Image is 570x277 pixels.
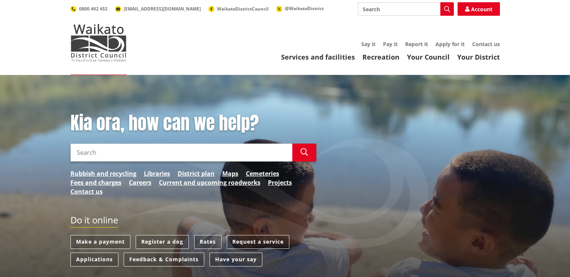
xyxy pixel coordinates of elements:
[70,6,108,12] a: 0800 492 452
[136,235,189,249] a: Register a dog
[472,40,500,48] a: Contact us
[405,40,428,48] a: Report it
[209,253,262,267] a: Have your say
[246,169,279,178] a: Cemeteries
[70,24,127,61] img: Waikato District Council - Te Kaunihera aa Takiwaa o Waikato
[222,169,238,178] a: Maps
[79,6,108,12] span: 0800 492 452
[115,6,201,12] a: [EMAIL_ADDRESS][DOMAIN_NAME]
[217,6,269,12] span: WaikatoDistrictCouncil
[144,169,170,178] a: Libraries
[361,40,376,48] a: Say it
[383,40,398,48] a: Pay it
[358,2,454,16] input: Search input
[362,52,399,61] a: Recreation
[435,40,465,48] a: Apply for it
[70,144,292,162] input: Search input
[70,187,103,196] a: Contact us
[159,178,260,187] a: Current and upcoming roadworks
[194,235,221,249] a: Rates
[70,215,118,228] h2: Do it online
[208,6,269,12] a: WaikatoDistrictCouncil
[276,5,324,12] a: @WaikatoDistrict
[70,169,136,178] a: Rubbish and recycling
[124,6,201,12] span: [EMAIL_ADDRESS][DOMAIN_NAME]
[129,178,151,187] a: Careers
[227,235,289,249] a: Request a service
[70,112,316,134] h1: Kia ora, how can we help?
[70,178,121,187] a: Fees and charges
[407,52,450,61] a: Your Council
[124,253,204,267] a: Feedback & Complaints
[458,2,500,16] a: Account
[70,235,130,249] a: Make a payment
[178,169,215,178] a: District plan
[281,52,355,61] a: Services and facilities
[285,5,324,12] span: @WaikatoDistrict
[457,52,500,61] a: Your District
[268,178,292,187] a: Projects
[70,253,118,267] a: Applications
